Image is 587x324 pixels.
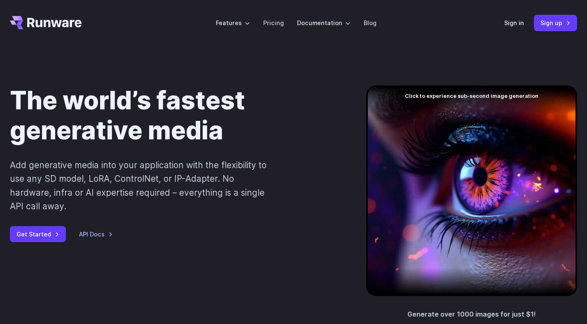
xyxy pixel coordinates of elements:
[10,86,340,145] h1: The world’s fastest generative media
[364,18,377,28] a: Blog
[534,15,577,31] a: Sign up
[10,158,274,213] p: Add generative media into your application with the flexibility to use any SD model, LoRA, Contro...
[504,18,524,28] a: Sign in
[10,226,66,242] a: Get Started
[297,18,351,28] label: Documentation
[407,309,536,320] p: Generate over 1000 images for just $1!
[216,18,250,28] label: Features
[263,18,284,28] a: Pricing
[79,229,113,239] a: API Docs
[10,16,82,29] a: Go to /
